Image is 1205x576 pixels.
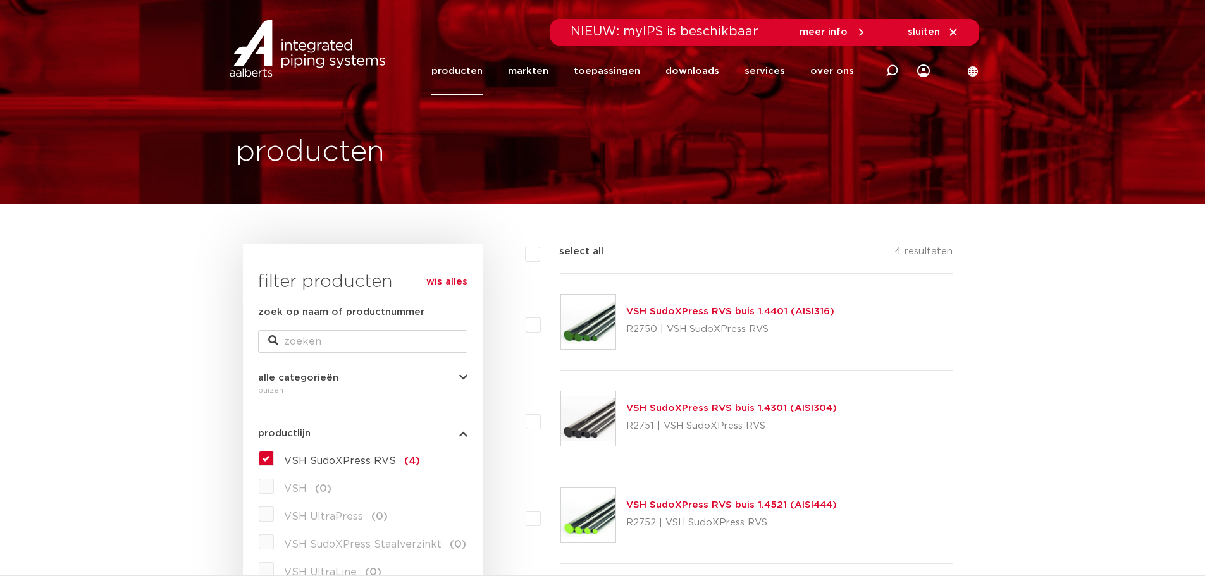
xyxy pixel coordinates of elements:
[745,47,785,95] a: services
[404,456,420,466] span: (4)
[626,319,834,340] p: R2750 | VSH SudoXPress RVS
[571,25,758,38] span: NIEUW: myIPS is beschikbaar
[800,27,867,38] a: meer info
[258,373,338,383] span: alle categorieën
[258,305,424,320] label: zoek op naam of productnummer
[258,269,467,295] h3: filter producten
[284,512,363,522] span: VSH UltraPress
[574,47,640,95] a: toepassingen
[426,274,467,290] a: wis alles
[908,27,959,38] a: sluiten
[810,47,854,95] a: over ons
[236,132,385,173] h1: producten
[284,456,396,466] span: VSH SudoXPress RVS
[908,27,940,37] span: sluiten
[258,373,467,383] button: alle categorieën
[626,416,837,436] p: R2751 | VSH SudoXPress RVS
[258,383,467,398] div: buizen
[450,539,466,549] span: (0)
[284,484,307,494] span: VSH
[626,500,837,510] a: VSH SudoXPress RVS buis 1.4521 (AISI444)
[561,295,615,349] img: Thumbnail for VSH SudoXPress RVS buis 1.4401 (AISI316)
[540,244,603,259] label: select all
[626,307,834,316] a: VSH SudoXPress RVS buis 1.4401 (AISI316)
[431,47,854,95] nav: Menu
[258,330,467,353] input: zoeken
[258,429,311,438] span: productlijn
[561,488,615,542] img: Thumbnail for VSH SudoXPress RVS buis 1.4521 (AISI444)
[561,391,615,446] img: Thumbnail for VSH SudoXPress RVS buis 1.4301 (AISI304)
[315,484,331,494] span: (0)
[894,244,953,264] p: 4 resultaten
[284,539,442,549] span: VSH SudoXPress Staalverzinkt
[800,27,848,37] span: meer info
[626,513,837,533] p: R2752 | VSH SudoXPress RVS
[626,403,837,413] a: VSH SudoXPress RVS buis 1.4301 (AISI304)
[371,512,388,522] span: (0)
[258,429,467,438] button: productlijn
[665,47,719,95] a: downloads
[431,47,483,95] a: producten
[508,47,548,95] a: markten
